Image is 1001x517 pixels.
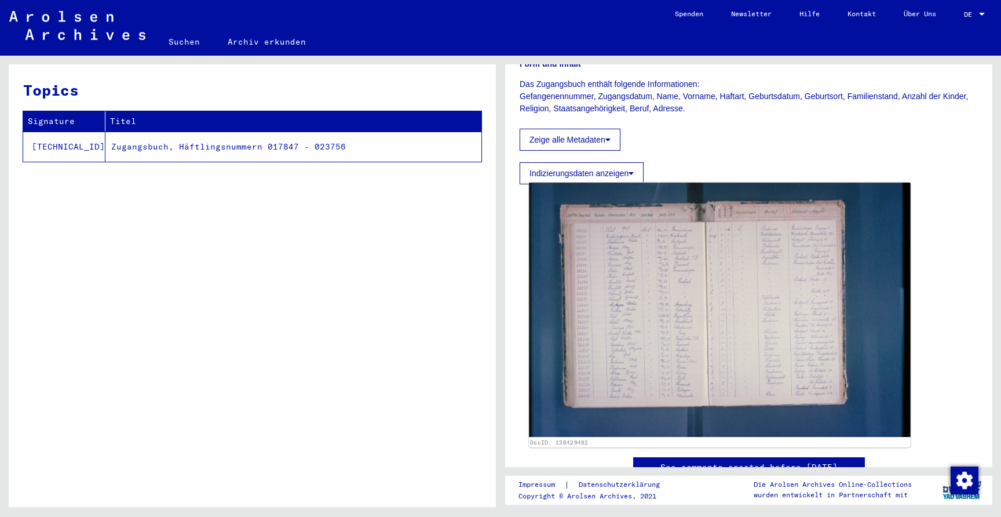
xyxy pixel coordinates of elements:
[155,28,214,56] a: Suchen
[520,162,644,184] button: Indizierungsdaten anzeigen
[23,111,105,132] th: Signature
[105,111,481,132] th: Titel
[105,132,481,162] td: Zugangsbuch, Häftlingsnummern 017847 - 023756
[518,479,564,491] a: Impressum
[23,132,105,162] td: [TECHNICAL_ID]
[518,479,674,491] div: |
[964,10,977,19] span: DE
[754,490,912,500] p: wurden entwickelt in Partnerschaft mit
[529,183,910,437] img: 001.jpg
[520,59,581,68] b: Form und Inhalt
[940,475,984,504] img: yv_logo.png
[754,479,912,490] p: Die Arolsen Archives Online-Collections
[520,129,620,151] button: Zeige alle Metadaten
[520,78,978,115] p: Das Zugangsbuch enthält folgende Informationen: Gefangenennummer, Zugangsdatum, Name, Vorname, Ha...
[951,467,978,494] img: Zustimmung ändern
[569,479,674,491] a: Datenschutzerklärung
[23,79,481,101] h3: Topics
[518,491,674,501] p: Copyright © Arolsen Archives, 2021
[530,439,589,446] a: DocID: 130429482
[660,461,838,474] a: See comments created before [DATE]
[214,28,320,56] a: Archiv erkunden
[9,11,145,40] img: Arolsen_neg.svg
